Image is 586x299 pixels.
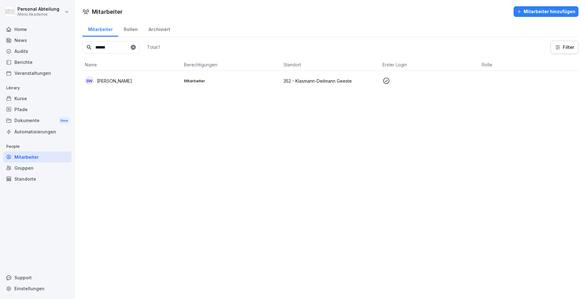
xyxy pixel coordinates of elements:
p: People [3,142,71,152]
a: Standorte [3,173,71,184]
a: Automatisierungen [3,126,71,137]
a: Mitarbeiter [82,21,118,37]
button: Filter [551,41,578,54]
div: Dokumente [3,115,71,126]
div: New [59,117,70,124]
div: Support [3,272,71,283]
th: Berechtigungen [182,59,281,71]
th: Rolle [479,59,578,71]
a: Veranstaltungen [3,68,71,79]
th: Erster Login [380,59,479,71]
div: Mitarbeiter hinzufügen [517,8,575,15]
p: 352 - Klasmann-Deilmann Geeste [283,78,377,84]
a: Rollen [118,21,143,37]
a: News [3,35,71,46]
a: Mitarbeiter [3,152,71,162]
p: Menü Akademie [18,12,59,17]
th: Name [82,59,182,71]
p: Total: 1 [147,44,160,50]
a: Audits [3,46,71,57]
p: Personal Abteilung [18,7,59,12]
a: Pfade [3,104,71,115]
div: SW [85,76,94,85]
button: Mitarbeiter hinzufügen [514,6,578,17]
a: Archiviert [143,21,176,37]
a: Einstellungen [3,283,71,294]
p: Mitarbeiter [184,78,278,84]
h1: Mitarbeiter [92,8,123,16]
a: Gruppen [3,162,71,173]
p: Library [3,83,71,93]
a: Home [3,24,71,35]
a: DokumenteNew [3,115,71,126]
th: Standort [281,59,380,71]
p: [PERSON_NAME] [97,78,132,84]
div: Filter [555,44,574,50]
a: Berichte [3,57,71,68]
a: Kurse [3,93,71,104]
